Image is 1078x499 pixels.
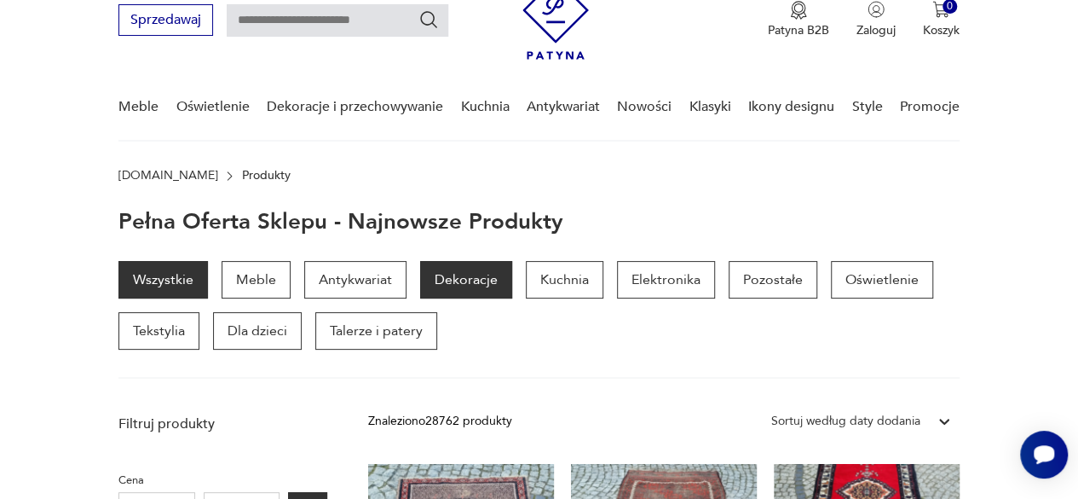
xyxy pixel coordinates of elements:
[118,312,199,350] a: Tekstylia
[267,74,443,140] a: Dekoracje i przechowywanie
[748,74,834,140] a: Ikony designu
[831,261,933,299] a: Oświetlenie
[851,74,882,140] a: Style
[856,1,896,38] button: Zaloguj
[118,4,213,36] button: Sprzedawaj
[790,1,807,20] img: Ikona medalu
[729,261,817,299] a: Pozostałe
[900,74,960,140] a: Promocje
[368,412,512,431] div: Znaleziono 28762 produkty
[118,471,327,490] p: Cena
[118,261,208,299] a: Wszystkie
[304,261,406,299] a: Antykwariat
[222,261,291,299] a: Meble
[923,1,960,38] button: 0Koszyk
[527,74,600,140] a: Antykwariat
[768,22,829,38] p: Patyna B2B
[418,9,439,30] button: Szukaj
[118,74,159,140] a: Meble
[856,22,896,38] p: Zaloguj
[689,74,731,140] a: Klasyki
[460,74,509,140] a: Kuchnia
[932,1,949,18] img: Ikona koszyka
[118,415,327,433] p: Filtruj produkty
[118,210,563,234] h1: Pełna oferta sklepu - najnowsze produkty
[923,22,960,38] p: Koszyk
[176,74,250,140] a: Oświetlenie
[213,312,302,350] a: Dla dzieci
[420,261,512,299] a: Dekoracje
[768,1,829,38] button: Patyna B2B
[617,74,672,140] a: Nowości
[617,261,715,299] a: Elektronika
[868,1,885,18] img: Ikonka użytkownika
[118,15,213,27] a: Sprzedawaj
[526,261,603,299] a: Kuchnia
[771,412,920,431] div: Sortuj według daty dodania
[315,312,437,350] a: Talerze i patery
[1020,431,1068,479] iframe: Smartsupp widget button
[242,169,291,183] p: Produkty
[118,169,218,183] a: [DOMAIN_NAME]
[768,1,829,38] a: Ikona medaluPatyna B2B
